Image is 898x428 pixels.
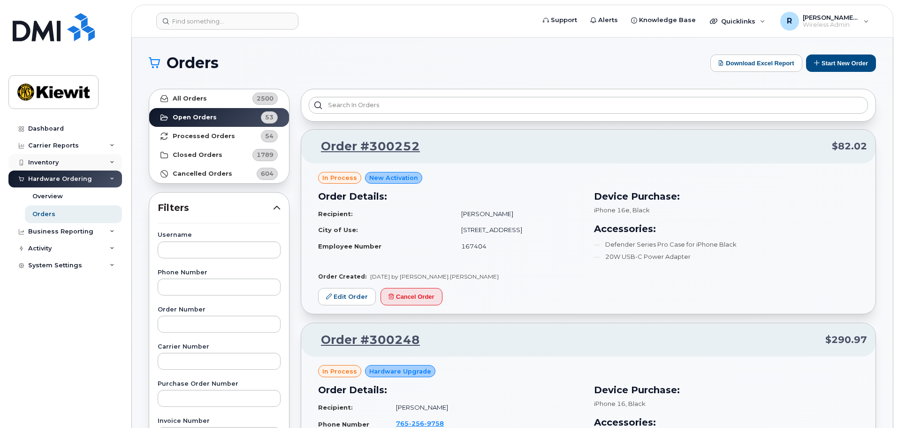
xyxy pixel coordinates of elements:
[625,400,646,407] span: , Black
[396,420,455,427] a: 7652569758
[173,170,232,178] strong: Cancelled Orders
[173,151,222,159] strong: Closed Orders
[158,381,281,387] label: Purchase Order Number
[832,140,867,153] span: $82.02
[318,273,366,280] strong: Order Created:
[318,383,583,397] h3: Order Details:
[318,210,353,218] strong: Recipient:
[594,222,859,236] h3: Accessories:
[594,252,859,261] li: 20W USB-C Power Adapter
[173,132,235,140] strong: Processed Orders
[594,383,859,397] h3: Device Purchase:
[310,332,420,349] a: Order #300248
[265,113,274,122] span: 53
[710,54,802,72] button: Download Excel Report
[173,95,207,102] strong: All Orders
[149,108,289,127] a: Open Orders53
[369,173,418,182] span: New Activation
[381,288,442,305] button: Cancel Order
[369,367,431,376] span: Hardware Upgrade
[149,146,289,164] a: Closed Orders1789
[309,97,868,114] input: Search in orders
[158,418,281,424] label: Invoice Number
[453,222,583,238] td: [STREET_ADDRESS]
[318,189,583,203] h3: Order Details:
[322,367,357,376] span: in process
[594,189,859,203] h3: Device Purchase:
[158,201,273,215] span: Filters
[453,206,583,222] td: [PERSON_NAME]
[318,226,358,233] strong: City of Use:
[318,242,381,250] strong: Employee Number
[257,94,274,103] span: 2500
[149,89,289,108] a: All Orders2500
[261,169,274,178] span: 604
[857,387,891,421] iframe: Messenger Launcher
[806,54,876,72] button: Start New Order
[594,206,630,214] span: iPhone 16e
[265,132,274,140] span: 54
[257,150,274,159] span: 1789
[158,270,281,276] label: Phone Number
[158,307,281,313] label: Order Number
[388,399,583,416] td: [PERSON_NAME]
[409,420,424,427] span: 256
[594,240,859,249] li: Defender Series Pro Case for iPhone Black
[453,238,583,255] td: 167404
[396,420,444,427] span: 765
[149,164,289,183] a: Cancelled Orders604
[149,127,289,146] a: Processed Orders54
[594,400,625,407] span: iPhone 16
[322,173,357,182] span: in process
[318,404,353,411] strong: Recipient:
[318,288,376,305] a: Edit Order
[825,333,867,347] span: $290.97
[310,138,420,155] a: Order #300252
[318,420,369,428] strong: Phone Number
[158,232,281,238] label: Username
[158,344,281,350] label: Carrier Number
[173,114,217,121] strong: Open Orders
[167,56,219,70] span: Orders
[630,206,650,214] span: , Black
[424,420,444,427] span: 9758
[370,273,499,280] span: [DATE] by [PERSON_NAME].[PERSON_NAME]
